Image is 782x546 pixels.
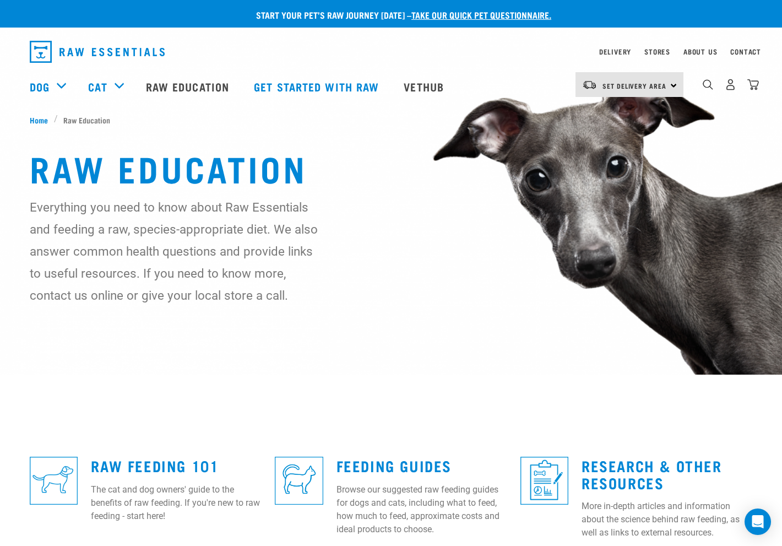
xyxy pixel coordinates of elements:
a: Delivery [599,50,631,53]
span: Set Delivery Area [602,84,666,88]
p: The cat and dog owners' guide to the benefits of raw feeding. If you're new to raw feeding - star... [91,483,262,523]
a: take our quick pet questionnaire. [411,12,551,17]
a: About Us [683,50,717,53]
a: Research & Other Resources [582,461,722,486]
a: Feeding Guides [336,461,452,469]
a: Dog [30,78,50,95]
div: Open Intercom Messenger [745,509,771,535]
a: Vethub [393,64,458,109]
img: Raw Essentials Logo [30,41,165,63]
p: Everything you need to know about Raw Essentials and feeding a raw, species-appropriate diet. We ... [30,196,319,306]
img: home-icon@2x.png [747,79,759,90]
a: Raw Feeding 101 [91,461,219,469]
a: Stores [644,50,670,53]
a: Get started with Raw [243,64,393,109]
a: Cat [88,78,107,95]
h1: Raw Education [30,148,752,187]
a: Home [30,114,54,126]
img: re-icons-healthcheck1-sq-blue.png [520,457,568,505]
img: user.png [725,79,736,90]
img: re-icons-cat2-sq-blue.png [275,457,323,505]
a: Contact [730,50,761,53]
nav: dropdown navigation [21,36,761,67]
p: More in-depth articles and information about the science behind raw feeding, as well as links to ... [582,500,752,539]
p: Browse our suggested raw feeding guides for dogs and cats, including what to feed, how much to fe... [336,483,507,536]
nav: breadcrumbs [30,114,752,126]
img: re-icons-dog3-sq-blue.png [30,457,78,505]
img: home-icon-1@2x.png [703,79,713,90]
img: van-moving.png [582,80,597,90]
a: Raw Education [135,64,243,109]
span: Home [30,114,48,126]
